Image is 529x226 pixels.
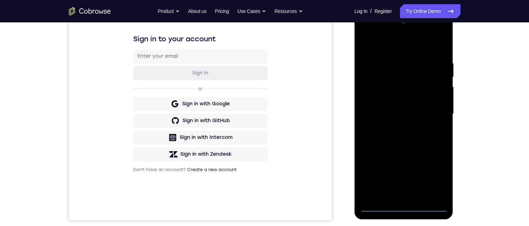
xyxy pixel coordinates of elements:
[274,4,303,18] button: Resources
[188,4,206,18] a: About us
[370,7,372,15] span: /
[69,7,111,15] a: Go to the home page
[118,181,168,186] a: Create a new account
[112,165,163,172] div: Sign in with Zendesk
[215,4,229,18] a: Pricing
[111,148,164,155] div: Sign in with Intercom
[64,111,199,125] button: Sign in with Google
[158,4,180,18] button: Product
[113,114,161,121] div: Sign in with Google
[114,131,161,138] div: Sign in with GitHub
[64,161,199,175] button: Sign in with Zendesk
[64,144,199,158] button: Sign in with Intercom
[400,4,460,18] a: Try Online Demo
[237,4,266,18] button: Use Cases
[128,100,135,106] p: or
[64,128,199,142] button: Sign in with GitHub
[64,181,199,186] p: Don't have an account?
[374,4,392,18] a: Register
[355,4,367,18] a: Log In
